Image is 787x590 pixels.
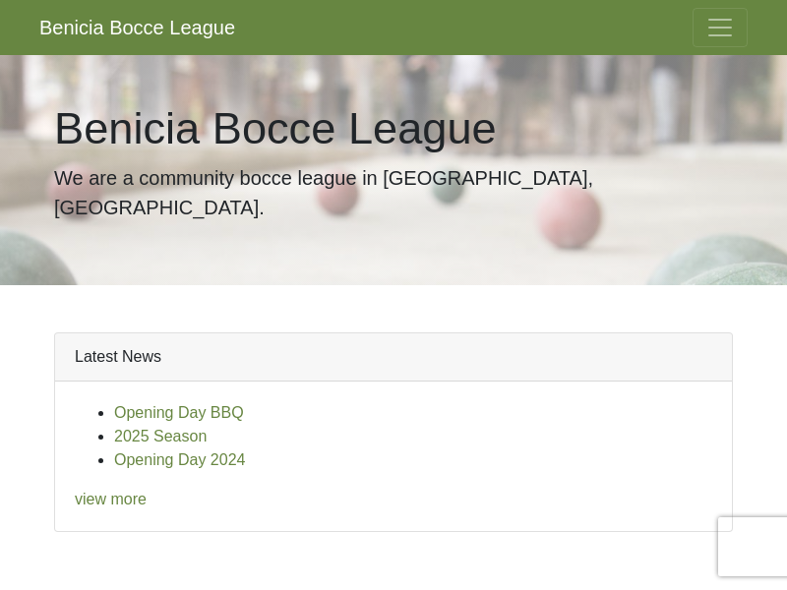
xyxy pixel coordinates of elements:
a: Opening Day BBQ [114,404,244,421]
p: We are a community bocce league in [GEOGRAPHIC_DATA], [GEOGRAPHIC_DATA]. [54,163,733,222]
button: Toggle navigation [693,8,748,47]
a: Benicia Bocce League [39,8,235,47]
a: Opening Day 2024 [114,451,245,468]
h1: Benicia Bocce League [54,102,733,155]
a: view more [75,491,147,507]
a: 2025 Season [114,428,207,444]
div: Latest News [55,333,732,382]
